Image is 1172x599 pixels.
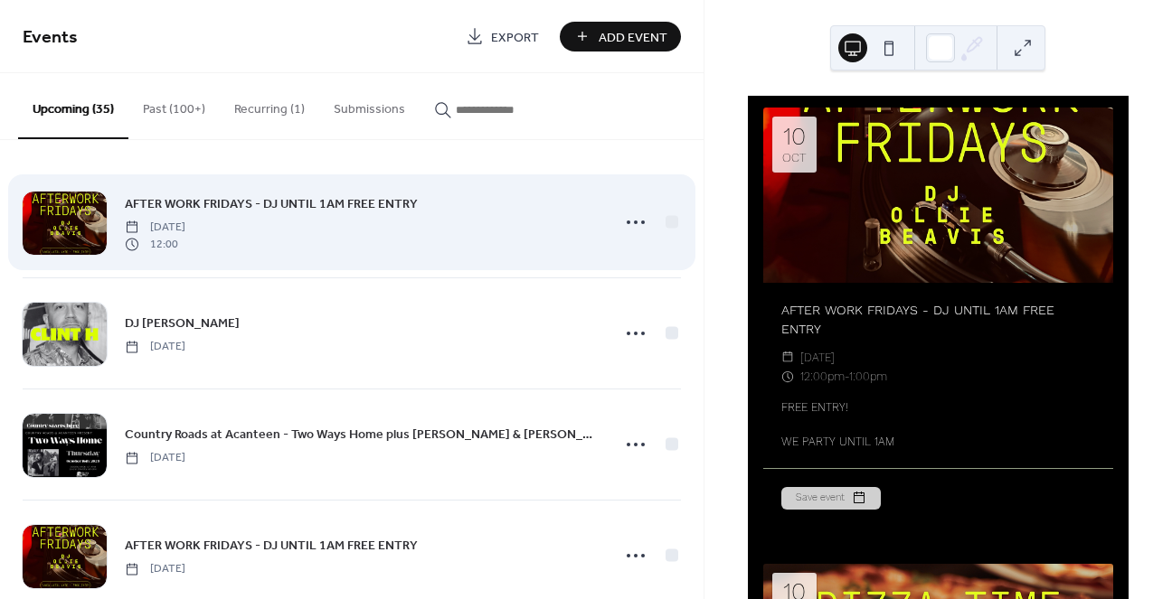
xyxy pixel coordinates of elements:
[800,367,845,386] span: 12:00pm
[128,73,220,137] button: Past (100+)
[845,367,849,386] span: -
[781,487,881,509] button: Save event
[125,426,599,445] span: Country Roads at Acanteen - Two Ways Home plus [PERSON_NAME] & [PERSON_NAME]
[125,339,185,355] span: [DATE]
[319,73,420,137] button: Submissions
[125,535,418,556] a: AFTER WORK FRIDAYS - DJ UNTIL 1AM FREE ENTRY
[125,314,240,333] span: DJ [PERSON_NAME]
[491,28,539,47] span: Export
[125,424,599,445] a: Country Roads at Acanteen - Two Ways Home plus [PERSON_NAME] & [PERSON_NAME]
[125,313,240,333] a: DJ [PERSON_NAME]
[800,348,835,367] span: [DATE]
[782,152,807,164] div: Oct
[781,367,794,386] div: ​
[125,537,418,556] span: AFTER WORK FRIDAYS - DJ UNTIL 1AM FREE ENTRY
[220,73,319,137] button: Recurring (1)
[783,125,806,149] div: 10
[599,28,667,47] span: Add Event
[125,450,185,466] span: [DATE]
[23,20,78,55] span: Events
[125,220,185,236] span: [DATE]
[18,73,128,139] button: Upcoming (35)
[452,22,553,51] a: Export
[849,367,887,386] span: 1:00pm
[125,561,185,577] span: [DATE]
[763,301,1113,340] div: AFTER WORK FRIDAYS - DJ UNTIL 1AM FREE ENTRY
[125,236,185,252] span: 12:00
[560,22,681,51] button: Add Event
[125,195,418,214] span: AFTER WORK FRIDAYS - DJ UNTIL 1AM FREE ENTRY
[781,348,794,367] div: ​
[125,193,418,214] a: AFTER WORK FRIDAYS - DJ UNTIL 1AM FREE ENTRY
[763,399,1113,451] div: FREE ENTRY! WE PARTY UNTIL 1AM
